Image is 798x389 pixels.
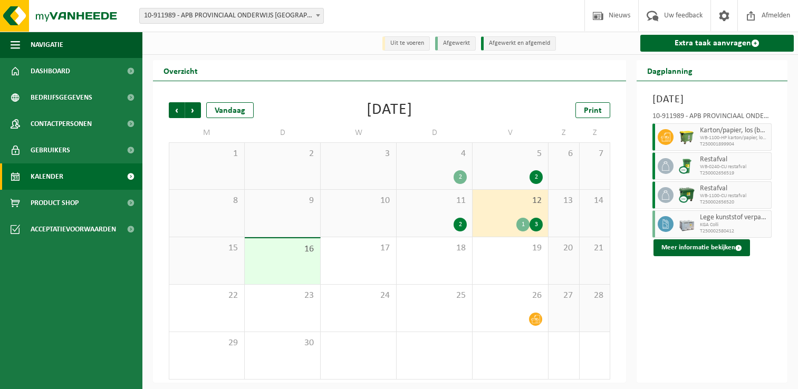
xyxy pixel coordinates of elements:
span: Print [584,106,602,115]
span: Restafval [700,155,768,164]
span: 27 [554,290,574,302]
span: 5 [478,148,543,160]
img: PB-LB-0680-HPE-GY-11 [679,216,695,232]
div: 2 [454,218,467,231]
span: Navigatie [31,32,63,58]
span: Gebruikers [31,137,70,163]
a: Extra taak aanvragen [640,35,794,52]
span: 30 [250,337,315,349]
span: 14 [585,195,605,207]
img: WB-1100-HPE-GN-50 [679,129,695,145]
span: 2 [250,148,315,160]
span: Karton/papier, los (bedrijven) [700,127,768,135]
div: 2 [530,170,543,184]
td: Z [580,123,611,142]
span: Product Shop [31,190,79,216]
span: 10-911989 - APB PROVINCIAAL ONDERWIJS ANTWERPEN PROVINCIAAL INSTITUUT VOOR TECHNISCH ONDERWI - ST... [139,8,324,24]
span: T250002580412 [700,228,768,235]
span: 15 [175,242,239,254]
span: 16 [250,244,315,255]
td: W [321,123,397,142]
h2: Overzicht [153,60,208,81]
div: [DATE] [367,102,412,118]
span: WB-1100-CU restafval [700,193,768,199]
span: WB-1100-HP karton/papier, los (bedrijven) [700,135,768,141]
div: 2 [454,170,467,184]
div: 10-911989 - APB PROVINCIAAL ONDERWIJS [GEOGRAPHIC_DATA] PROVINCIAAL INSTITUUT VOOR TECHNISCH ONDE... [652,113,772,123]
div: Vandaag [206,102,254,118]
li: Afgewerkt [435,36,476,51]
span: T250002656520 [700,199,768,206]
span: 25 [402,290,467,302]
span: 9 [250,195,315,207]
td: D [397,123,473,142]
span: 24 [326,290,391,302]
span: WB-0240-CU restafval [700,164,768,170]
span: 6 [554,148,574,160]
span: 17 [326,242,391,254]
img: WB-0240-CU [679,158,695,174]
span: T250002656519 [700,170,768,177]
h3: [DATE] [652,92,772,108]
span: 28 [585,290,605,302]
span: 4 [402,148,467,160]
span: T250001899904 [700,141,768,148]
span: 12 [478,195,543,207]
li: Afgewerkt en afgemeld [481,36,556,51]
span: 10-911989 - APB PROVINCIAAL ONDERWIJS ANTWERPEN PROVINCIAAL INSTITUUT VOOR TECHNISCH ONDERWI - ST... [140,8,323,23]
span: Lege kunststof verpakkingen van gevaarlijke stoffen [700,213,768,222]
span: 22 [175,290,239,302]
td: Z [549,123,580,142]
span: 3 [326,148,391,160]
span: 10 [326,195,391,207]
td: D [245,123,321,142]
span: 23 [250,290,315,302]
span: 7 [585,148,605,160]
span: Vorige [169,102,185,118]
span: Volgende [185,102,201,118]
span: 18 [402,242,467,254]
span: 11 [402,195,467,207]
span: 20 [554,242,574,254]
td: M [169,123,245,142]
span: Contactpersonen [31,111,92,137]
span: Bedrijfsgegevens [31,84,92,111]
a: Print [575,102,610,118]
img: WB-1100-CU [679,187,695,203]
button: Meer informatie bekijken [653,239,750,256]
span: Acceptatievoorwaarden [31,216,116,242]
div: 3 [530,218,543,231]
span: 8 [175,195,239,207]
span: Restafval [700,184,768,193]
span: 26 [478,290,543,302]
td: V [473,123,549,142]
span: Dashboard [31,58,70,84]
span: 29 [175,337,239,349]
span: Kalender [31,163,63,190]
li: Uit te voeren [382,36,430,51]
span: KGA Colli [700,222,768,228]
span: 19 [478,242,543,254]
h2: Dagplanning [637,60,703,81]
span: 1 [175,148,239,160]
span: 13 [554,195,574,207]
iframe: chat widget [5,366,176,389]
span: 21 [585,242,605,254]
div: 1 [516,218,530,231]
